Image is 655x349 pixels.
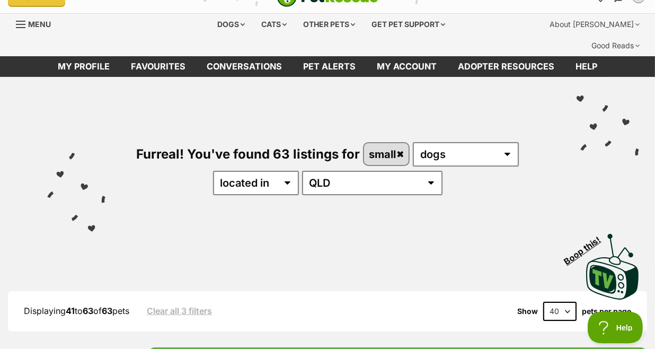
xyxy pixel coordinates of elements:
[565,56,608,77] a: Help
[296,14,363,35] div: Other pets
[28,20,51,29] span: Menu
[562,228,611,266] span: Boop this!
[586,234,639,300] img: PetRescue TV logo
[366,56,447,77] a: My account
[147,306,212,316] a: Clear all 3 filters
[66,306,75,316] strong: 41
[364,143,409,165] a: small
[254,14,295,35] div: Cats
[517,307,538,316] span: Show
[47,56,120,77] a: My profile
[24,306,129,316] span: Displaying to of pets
[102,306,112,316] strong: 63
[293,56,366,77] a: Pet alerts
[120,56,196,77] a: Favourites
[16,14,58,33] a: Menu
[365,14,453,35] div: Get pet support
[210,14,253,35] div: Dogs
[588,312,644,344] iframe: Help Scout Beacon - Open
[83,306,93,316] strong: 63
[584,35,647,56] div: Good Reads
[196,56,293,77] a: conversations
[447,56,565,77] a: Adopter resources
[136,146,360,162] span: Furreal! You've found 63 listings for
[582,307,631,316] label: pets per page
[542,14,647,35] div: About [PERSON_NAME]
[586,224,639,302] a: Boop this!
